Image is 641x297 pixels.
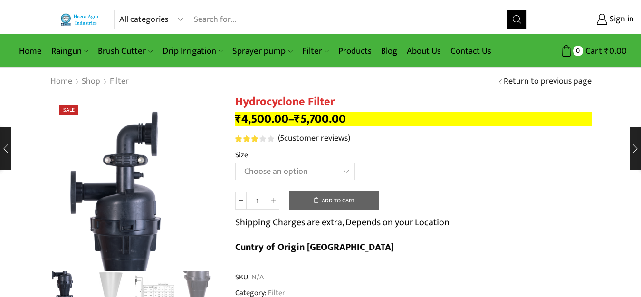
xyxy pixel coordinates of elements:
[235,215,450,230] p: Shipping Charges are extra, Depends on your Location
[235,150,248,161] label: Size
[289,191,379,210] button: Add to cart
[235,272,592,283] span: SKU:
[235,109,241,129] span: ₹
[573,46,583,56] span: 0
[402,40,446,62] a: About Us
[536,42,627,60] a: 0 Cart ₹0.00
[50,76,129,88] nav: Breadcrumb
[334,40,376,62] a: Products
[376,40,402,62] a: Blog
[294,109,300,129] span: ₹
[189,10,507,29] input: Search for...
[297,40,334,62] a: Filter
[81,76,101,88] a: Shop
[235,109,288,129] bdi: 4,500.00
[14,40,47,62] a: Home
[507,10,526,29] button: Search button
[278,133,350,145] a: (5customer reviews)
[607,13,634,26] span: Sign in
[235,239,394,255] b: Cuntry of Origin [GEOGRAPHIC_DATA]
[604,44,609,58] span: ₹
[604,44,627,58] bdi: 0.00
[47,40,93,62] a: Raingun
[50,76,73,88] a: Home
[504,76,592,88] a: Return to previous page
[294,109,346,129] bdi: 5,700.00
[235,135,260,142] span: Rated out of 5 based on customer ratings
[109,76,129,88] a: Filter
[158,40,228,62] a: Drip Irrigation
[59,105,78,115] span: Sale
[541,11,634,28] a: Sign in
[93,40,157,62] a: Brush Cutter
[235,95,592,109] h1: Hydrocyclone Filter
[280,131,284,145] span: 5
[446,40,496,62] a: Contact Us
[583,45,602,57] span: Cart
[235,135,274,142] div: Rated 3.20 out of 5
[235,135,276,142] span: 5
[250,272,264,283] span: N/A
[247,192,268,210] input: Product quantity
[228,40,297,62] a: Sprayer pump
[235,112,592,126] p: –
